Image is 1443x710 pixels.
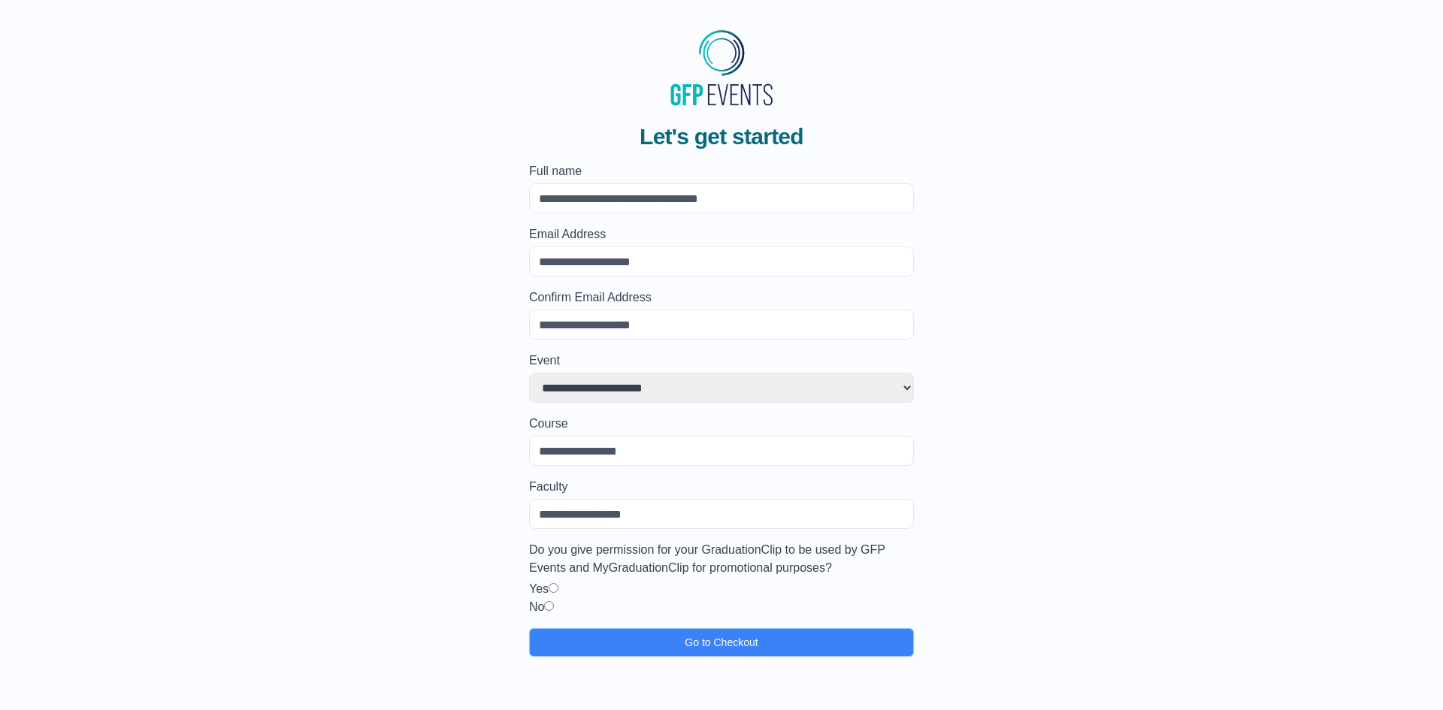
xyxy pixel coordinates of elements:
[529,600,544,613] label: No
[640,123,803,150] span: Let's get started
[529,352,914,370] label: Event
[529,582,549,595] label: Yes
[529,289,914,307] label: Confirm Email Address
[665,24,778,111] img: MyGraduationClip
[529,225,914,243] label: Email Address
[529,541,914,577] label: Do you give permission for your GraduationClip to be used by GFP Events and MyGraduationClip for ...
[529,478,914,496] label: Faculty
[529,628,914,657] button: Go to Checkout
[529,162,914,180] label: Full name
[529,415,914,433] label: Course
